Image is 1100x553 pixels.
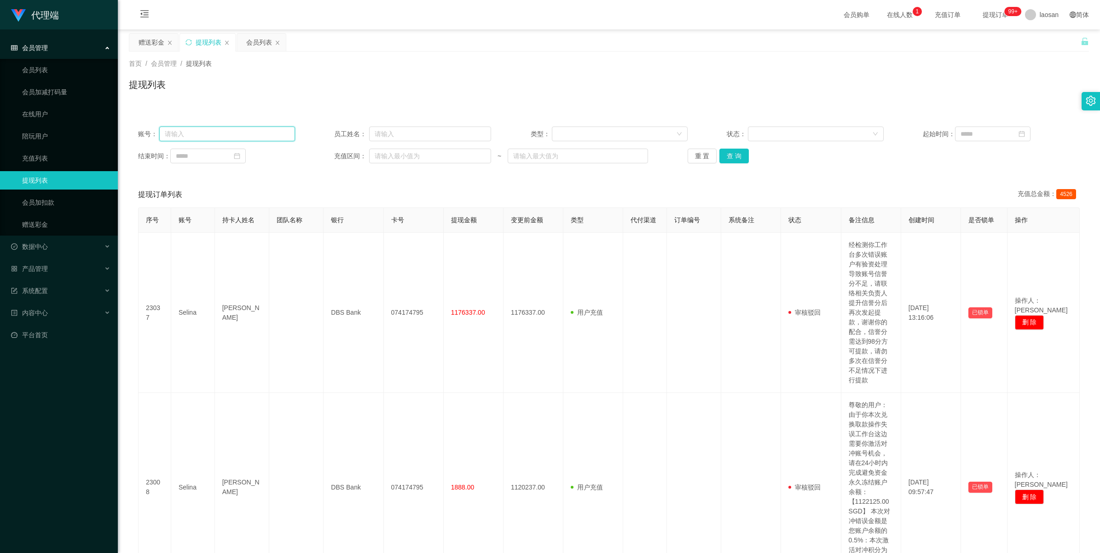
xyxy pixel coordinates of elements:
sup: 1216 [1005,7,1021,16]
span: 审核驳回 [788,484,821,491]
span: 操作 [1015,216,1028,224]
td: DBS Bank [324,233,383,393]
span: 审核驳回 [788,309,821,316]
span: 订单编号 [674,216,700,224]
span: 卡号 [391,216,404,224]
i: 图标: calendar [1019,131,1025,137]
input: 请输入最小值为 [369,149,491,163]
a: 充值列表 [22,149,110,167]
span: 产品管理 [11,265,48,272]
div: 赠送彩金 [139,34,164,51]
span: 持卡人姓名 [222,216,255,224]
td: 经检测你工作台多次错误账户有验资处理导致账号信誉分不足，请联络相关负责人提升信誉分后再次发起提款，谢谢你的配合，信誉分需达到98分方可提款，请勿多次在信誉分不足情况下进行提款 [841,233,901,393]
button: 已锁单 [968,482,992,493]
span: ~ [491,151,508,161]
span: 账号 [179,216,191,224]
i: 图标: close [275,40,280,46]
i: 图标: down [677,131,682,138]
a: 赠送彩金 [22,215,110,234]
sup: 1 [913,7,922,16]
span: 会员管理 [151,60,177,67]
button: 查 询 [719,149,749,163]
input: 请输入 [159,127,295,141]
a: 会员加减打码量 [22,83,110,101]
span: 备注信息 [849,216,874,224]
i: 图标: appstore-o [11,265,17,272]
a: 陪玩用户 [22,127,110,145]
span: 1888.00 [451,484,475,491]
span: 充值订单 [930,12,965,18]
i: 图标: close [224,40,230,46]
i: 图标: close [167,40,173,46]
i: 图标: check-circle-o [11,243,17,250]
i: 图标: profile [11,310,17,316]
span: 团队名称 [277,216,302,224]
button: 删 除 [1015,490,1044,504]
button: 删 除 [1015,315,1044,330]
i: 图标: menu-fold [129,0,160,30]
span: 类型： [531,129,552,139]
a: 代理端 [11,11,59,18]
span: 操作人：[PERSON_NAME] [1015,297,1068,314]
img: logo.9652507e.png [11,9,26,22]
span: 内容中心 [11,309,48,317]
td: 23037 [139,233,171,393]
h1: 提现列表 [129,78,166,92]
div: 会员列表 [246,34,272,51]
span: / [145,60,147,67]
i: 图标: sync [185,39,192,46]
span: 状态 [788,216,801,224]
span: 提现列表 [186,60,212,67]
span: 会员管理 [11,44,48,52]
i: 图标: table [11,45,17,51]
span: 4526 [1056,189,1076,199]
i: 图标: form [11,288,17,294]
span: / [180,60,182,67]
span: 账号： [138,129,159,139]
span: 状态： [727,129,748,139]
span: 提现金额 [451,216,477,224]
i: 图标: global [1070,12,1076,18]
span: 操作人：[PERSON_NAME] [1015,471,1068,488]
span: 序号 [146,216,159,224]
div: 提现列表 [196,34,221,51]
a: 会员加扣款 [22,193,110,212]
span: 员工姓名： [334,129,369,139]
span: 提现订单列表 [138,189,182,200]
input: 请输入最大值为 [508,149,648,163]
i: 图标: unlock [1081,37,1089,46]
span: 类型 [571,216,584,224]
span: 创建时间 [909,216,934,224]
button: 重 置 [688,149,717,163]
span: 代付渠道 [631,216,656,224]
span: 用户充值 [571,484,603,491]
td: 1176337.00 [504,233,563,393]
span: 首页 [129,60,142,67]
button: 已锁单 [968,307,992,318]
td: [PERSON_NAME] [215,233,269,393]
i: 图标: down [873,131,878,138]
i: 图标: calendar [234,153,240,159]
span: 银行 [331,216,344,224]
span: 用户充值 [571,309,603,316]
div: 充值总金额： [1018,189,1080,200]
span: 充值区间： [334,151,369,161]
h1: 代理端 [31,0,59,30]
span: 系统配置 [11,287,48,294]
td: 074174795 [384,233,444,393]
span: 结束时间： [138,151,170,161]
a: 提现列表 [22,171,110,190]
span: 提现订单 [978,12,1013,18]
span: 数据中心 [11,243,48,250]
span: 系统备注 [729,216,754,224]
span: 是否锁单 [968,216,994,224]
span: 起始时间： [923,129,955,139]
span: 变更前金额 [511,216,543,224]
span: 1176337.00 [451,309,485,316]
p: 1 [915,7,919,16]
i: 图标: setting [1086,96,1096,106]
a: 图标: dashboard平台首页 [11,326,110,344]
td: [DATE] 13:16:06 [901,233,961,393]
input: 请输入 [369,127,491,141]
td: Selina [171,233,215,393]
